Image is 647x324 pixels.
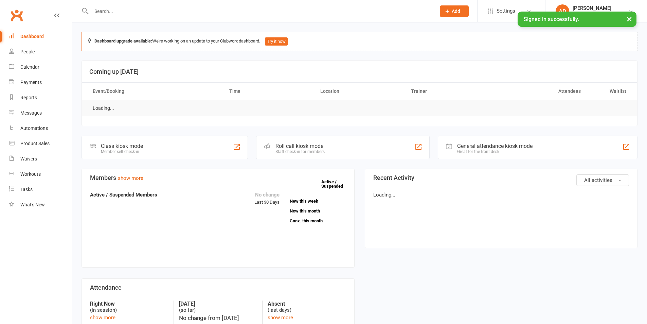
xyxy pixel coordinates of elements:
a: Payments [9,75,72,90]
div: (last days) [268,301,346,313]
a: New this week [290,199,346,203]
h3: Recent Activity [373,174,629,181]
span: All activities [584,177,612,183]
div: Product Sales [20,141,50,146]
a: Messages [9,105,72,121]
th: Location [314,83,405,100]
h3: Coming up [DATE] [89,68,630,75]
a: Clubworx [8,7,25,24]
button: Try it now [265,37,288,46]
div: Reports [20,95,37,100]
div: No change from [DATE] [179,313,257,323]
a: What's New [9,197,72,212]
th: Trainer [405,83,496,100]
h3: Members [90,174,346,181]
strong: Absent [268,301,346,307]
strong: Active / Suspended Members [90,192,157,198]
h3: Attendance [90,284,346,291]
div: What's New [20,202,45,207]
div: (in session) [90,301,168,313]
a: Reports [9,90,72,105]
a: Waivers [9,151,72,167]
a: New this month [290,209,346,213]
div: Member self check-in [101,149,143,154]
span: Settings [497,3,515,19]
span: Add [452,8,460,14]
input: Search... [89,6,431,16]
strong: Dashboard upgrade available: [94,38,152,44]
a: show more [90,314,115,321]
div: Staff check-in for members [275,149,325,154]
a: Calendar [9,59,72,75]
div: (so far) [179,301,257,313]
div: AD [556,4,569,18]
th: Event/Booking [87,83,223,100]
a: show more [268,314,293,321]
a: Automations [9,121,72,136]
div: [PERSON_NAME] [573,5,611,11]
strong: [DATE] [179,301,257,307]
div: Tasks [20,187,33,192]
div: We're working on an update to your Clubworx dashboard. [82,32,637,51]
th: Time [223,83,314,100]
a: People [9,44,72,59]
td: Loading... [87,100,120,116]
button: × [623,12,635,26]
div: Waivers [20,156,37,161]
a: Dashboard [9,29,72,44]
button: Add [440,5,469,17]
div: Calendar [20,64,39,70]
button: All activities [576,174,629,186]
a: Active / Suspended [321,174,351,193]
div: Automations [20,125,48,131]
span: Signed in successfully. [524,16,579,22]
div: Payments [20,80,42,85]
a: Canx. this month [290,219,346,223]
div: Club Continental [573,11,611,17]
div: Messages [20,110,42,116]
div: Roll call kiosk mode [275,143,325,149]
a: Product Sales [9,136,72,151]
div: Great for the front desk [457,149,533,154]
th: Waitlist [587,83,632,100]
div: Class kiosk mode [101,143,143,149]
p: Loading... [373,191,629,199]
a: Workouts [9,167,72,182]
a: Tasks [9,182,72,197]
div: People [20,49,35,54]
div: Dashboard [20,34,44,39]
a: show more [118,175,143,181]
div: Last 30 Days [254,191,280,206]
div: No change [254,191,280,199]
div: General attendance kiosk mode [457,143,533,149]
th: Attendees [496,83,587,100]
div: Workouts [20,171,41,177]
strong: Right Now [90,301,168,307]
